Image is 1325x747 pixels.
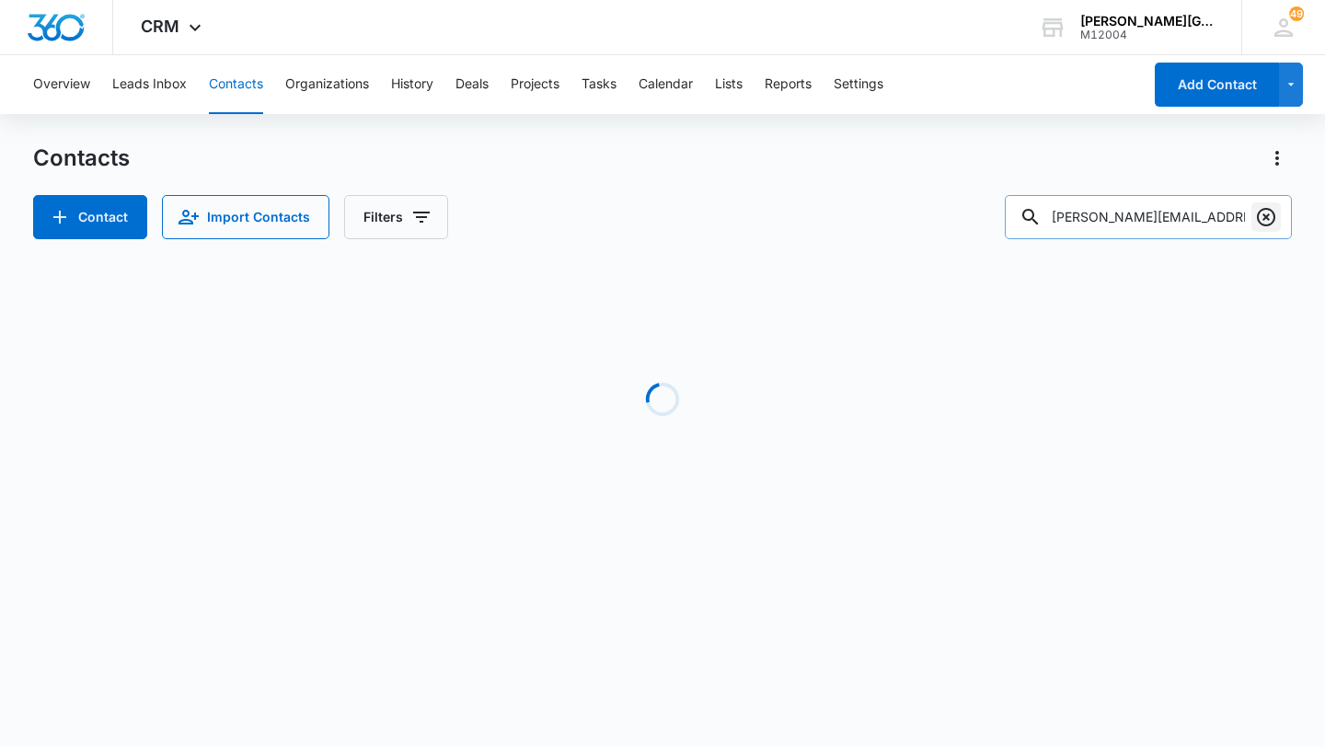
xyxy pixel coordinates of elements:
[391,55,433,114] button: History
[834,55,883,114] button: Settings
[162,195,329,239] button: Import Contacts
[715,55,743,114] button: Lists
[285,55,369,114] button: Organizations
[33,144,130,172] h1: Contacts
[1251,202,1281,232] button: Clear
[112,55,187,114] button: Leads Inbox
[511,55,559,114] button: Projects
[33,195,147,239] button: Add Contact
[455,55,489,114] button: Deals
[582,55,616,114] button: Tasks
[639,55,693,114] button: Calendar
[1080,29,1215,41] div: account id
[33,55,90,114] button: Overview
[1262,144,1292,173] button: Actions
[1289,6,1304,21] div: notifications count
[344,195,448,239] button: Filters
[1005,195,1292,239] input: Search Contacts
[1289,6,1304,21] span: 49
[209,55,263,114] button: Contacts
[1080,14,1215,29] div: account name
[765,55,812,114] button: Reports
[141,17,179,36] span: CRM
[1155,63,1279,107] button: Add Contact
